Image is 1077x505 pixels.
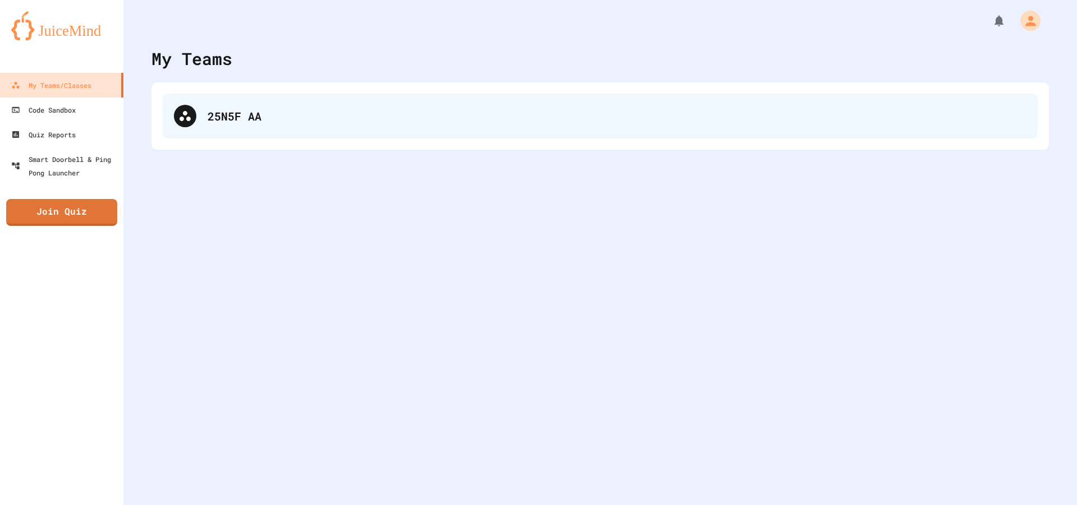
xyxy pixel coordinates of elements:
div: Quiz Reports [11,128,76,141]
div: 25N5F AA [163,94,1038,138]
div: My Teams/Classes [11,78,91,92]
div: Smart Doorbell & Ping Pong Launcher [11,152,119,179]
div: My Account [1009,8,1043,34]
div: My Teams [151,46,232,71]
a: Join Quiz [6,199,117,226]
img: logo-orange.svg [11,11,112,40]
div: 25N5F AA [208,108,1027,124]
div: My Notifications [972,11,1009,30]
div: Code Sandbox [11,103,76,117]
